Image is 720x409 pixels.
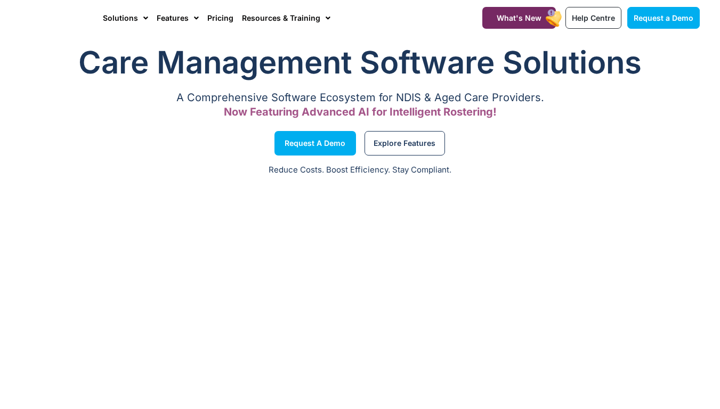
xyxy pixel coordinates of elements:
span: Request a Demo [285,141,345,146]
p: Reduce Costs. Boost Efficiency. Stay Compliant. [6,164,714,176]
a: Explore Features [365,131,445,156]
span: Now Featuring Advanced AI for Intelligent Rostering! [224,105,497,118]
span: Explore Features [374,141,435,146]
h1: Care Management Software Solutions [21,41,700,84]
span: Help Centre [572,13,615,22]
a: What's New [482,7,556,29]
a: Request a Demo [274,131,356,156]
span: What's New [497,13,541,22]
p: A Comprehensive Software Ecosystem for NDIS & Aged Care Providers. [21,94,700,101]
img: CareMaster Logo [21,10,93,26]
span: Request a Demo [634,13,693,22]
a: Request a Demo [627,7,700,29]
a: Help Centre [565,7,621,29]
